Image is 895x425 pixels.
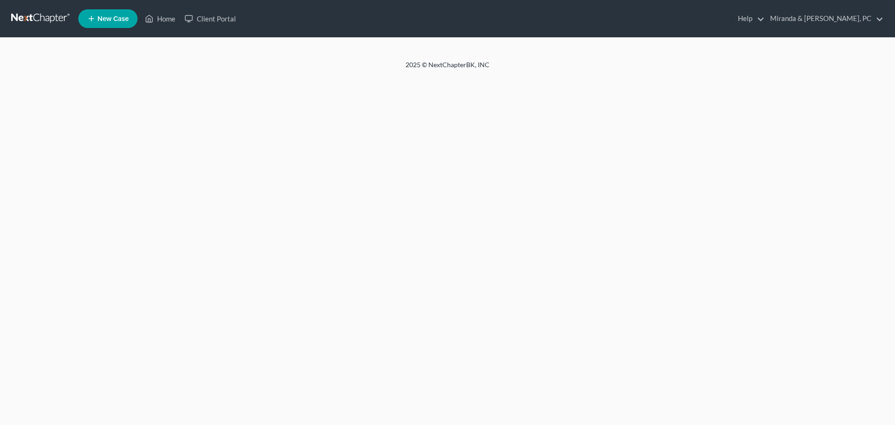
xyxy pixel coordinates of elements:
[78,9,138,28] new-legal-case-button: New Case
[180,10,241,27] a: Client Portal
[182,60,713,77] div: 2025 © NextChapterBK, INC
[733,10,764,27] a: Help
[765,10,883,27] a: Miranda & [PERSON_NAME], PC
[140,10,180,27] a: Home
